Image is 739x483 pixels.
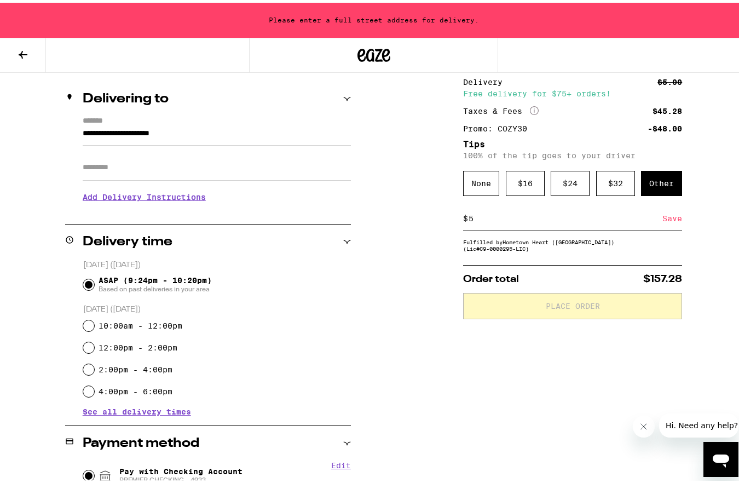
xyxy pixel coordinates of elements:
[463,148,682,157] p: 100% of the tip goes to your driver
[83,302,351,312] p: [DATE] ([DATE])
[662,204,682,228] div: Save
[703,439,738,474] iframe: Button to launch messaging window
[99,384,172,393] label: 4:00pm - 6:00pm
[641,168,682,193] div: Other
[83,233,172,246] h2: Delivery time
[648,122,682,130] div: -$48.00
[83,257,351,268] p: [DATE] ([DATE])
[463,87,682,95] div: Free delivery for $75+ orders!
[99,319,182,327] label: 10:00am - 12:00pm
[83,90,169,103] h2: Delivering to
[83,182,351,207] h3: Add Delivery Instructions
[596,168,635,193] div: $ 32
[463,272,519,281] span: Order total
[463,204,468,228] div: $
[653,105,682,112] div: $45.28
[99,273,212,291] span: ASAP (9:24pm - 10:20pm)
[468,211,662,221] input: 0
[331,458,351,467] button: Edit
[99,341,177,349] label: 12:00pm - 2:00pm
[463,137,682,146] h5: Tips
[463,236,682,249] div: Fulfilled by Hometown Heart ([GEOGRAPHIC_DATA]) (Lic# C9-0000295-LIC )
[463,76,510,83] div: Delivery
[83,207,351,216] p: We'll contact you at [PHONE_NUMBER] when we arrive
[99,363,172,371] label: 2:00pm - 4:00pm
[551,168,590,193] div: $ 24
[657,76,682,83] div: $5.00
[83,405,191,413] button: See all delivery times
[659,411,738,435] iframe: Message from company
[99,282,212,291] span: Based on past deliveries in your area
[546,300,600,307] span: Place Order
[119,464,243,482] span: Pay with Checking Account
[643,272,682,281] span: $157.28
[506,168,545,193] div: $ 16
[119,473,243,482] span: PREMIER CHECKING ...4933
[83,434,199,447] h2: Payment method
[463,122,535,130] div: Promo: COZY30
[633,413,655,435] iframe: Close message
[463,168,499,193] div: None
[463,104,539,113] div: Taxes & Fees
[463,290,682,317] button: Place Order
